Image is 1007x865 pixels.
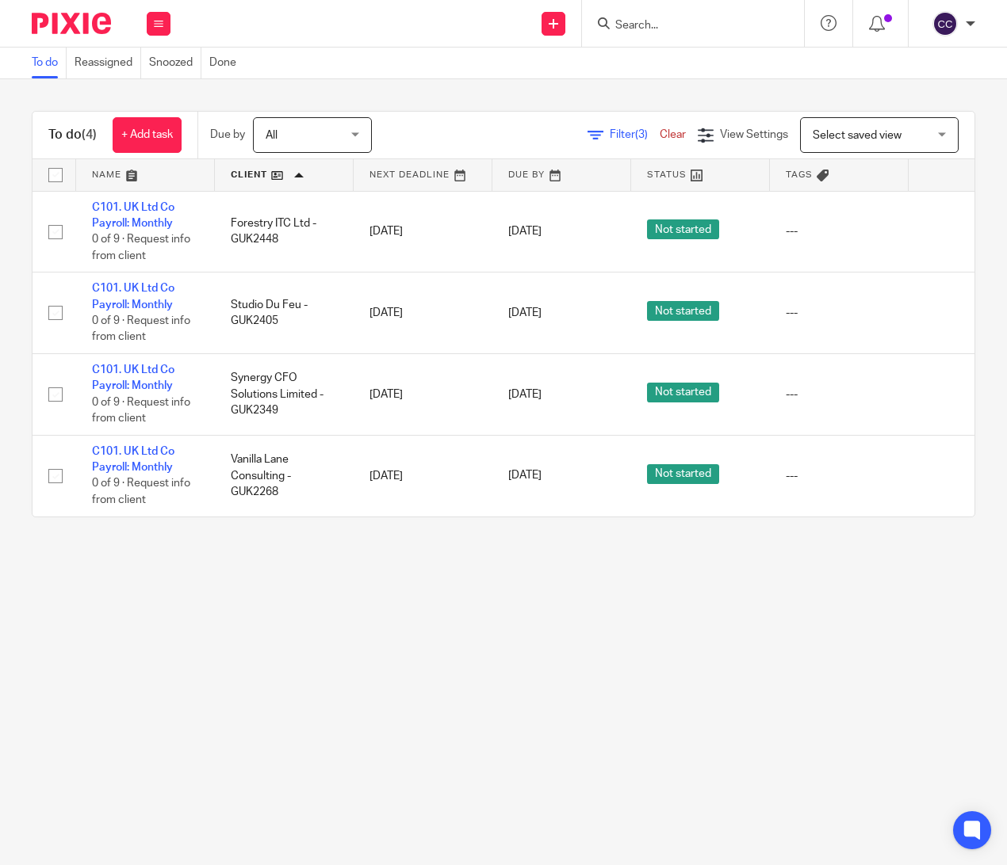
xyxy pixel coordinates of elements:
[210,127,245,143] p: Due by
[647,301,719,321] span: Not started
[660,129,686,140] a: Clear
[786,170,813,179] span: Tags
[786,305,893,321] div: ---
[508,471,542,482] span: [DATE]
[32,48,67,78] a: To do
[720,129,788,140] span: View Settings
[610,129,660,140] span: Filter
[508,389,542,400] span: [DATE]
[92,397,190,425] span: 0 of 9 · Request info from client
[354,191,492,272] td: [DATE]
[508,307,542,318] span: [DATE]
[92,283,174,310] a: C101. UK Ltd Co Payroll: Monthly
[215,354,354,436] td: Synergy CFO Solutions Limited - GUK2349
[786,223,893,239] div: ---
[614,19,756,33] input: Search
[215,191,354,272] td: Forestry ITC Ltd - GUK2448
[48,127,97,143] h1: To do
[354,435,492,516] td: [DATE]
[647,219,719,239] span: Not started
[932,11,958,36] img: svg%3E
[92,234,190,261] span: 0 of 9 · Request info from client
[209,48,244,78] a: Done
[354,354,492,436] td: [DATE]
[82,128,97,141] span: (4)
[647,464,719,484] span: Not started
[149,48,201,78] a: Snoozed
[647,383,719,402] span: Not started
[215,435,354,516] td: Vanilla Lane Consulting - GUK2268
[786,468,893,484] div: ---
[92,446,174,473] a: C101. UK Ltd Co Payroll: Monthly
[32,13,111,34] img: Pixie
[635,129,648,140] span: (3)
[113,117,182,153] a: + Add task
[92,315,190,343] span: 0 of 9 · Request info from client
[92,478,190,506] span: 0 of 9 · Request info from client
[266,130,278,141] span: All
[354,272,492,354] td: [DATE]
[215,272,354,354] td: Studio Du Feu - GUK2405
[75,48,141,78] a: Reassigned
[92,364,174,391] a: C101. UK Ltd Co Payroll: Monthly
[508,226,542,237] span: [DATE]
[92,202,174,229] a: C101. UK Ltd Co Payroll: Monthly
[786,387,893,402] div: ---
[813,130,902,141] span: Select saved view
